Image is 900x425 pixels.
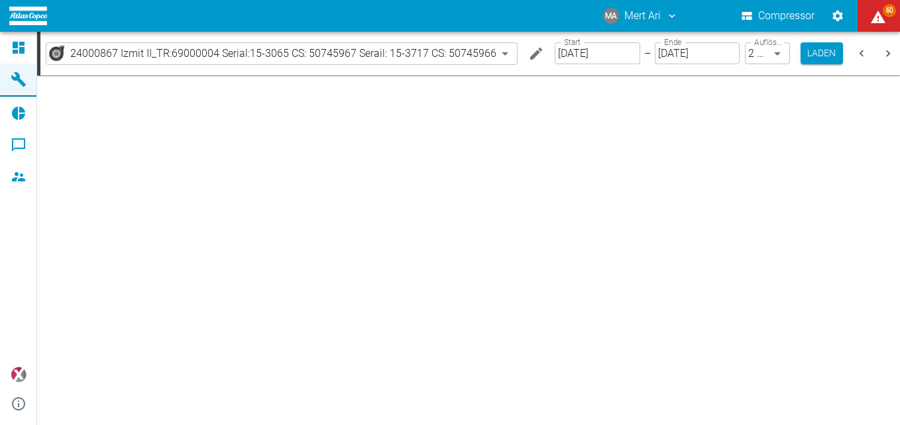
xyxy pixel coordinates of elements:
img: logo [9,7,47,24]
a: 24000867 Izmit II_TR:69000004 Serial:15-3065 CS: 50745967 Serail: 15-3717 CS: 50745966 [49,46,496,62]
div: 2 Minuten [745,42,790,64]
input: DD.MM.YYYY [555,42,640,64]
button: Laden [801,42,843,64]
p: – [644,46,651,61]
button: Einstellungen [826,4,850,28]
button: Compressor [739,4,818,28]
img: Xplore Logo [11,367,27,383]
span: 24000867 Izmit II_TR:69000004 Serial:15-3065 CS: 50745967 Serail: 15-3717 CS: 50745966 [70,46,496,61]
button: mert.ari@atlascopco.com [601,4,680,28]
button: Machine bearbeiten [523,40,549,67]
input: DD.MM.YYYY [655,42,740,64]
span: 60 [883,4,896,17]
label: Auflösung [754,36,783,48]
div: MA [603,8,619,24]
label: Ende [664,36,681,48]
label: Start [564,36,581,48]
